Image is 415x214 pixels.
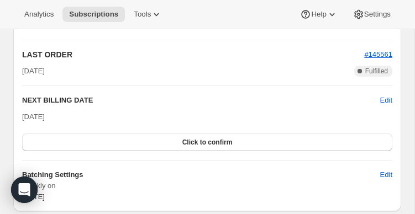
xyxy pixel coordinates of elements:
button: Settings [346,7,397,22]
h6: Batching Settings [22,169,380,180]
div: Open Intercom Messenger [11,176,38,203]
h2: LAST ORDER [22,49,364,60]
button: #145561 [364,49,392,60]
button: Analytics [18,7,60,22]
span: Edit [380,169,392,180]
span: Tools [134,10,151,19]
a: #145561 [364,50,392,58]
span: Subscriptions [69,10,118,19]
button: Click to confirm [22,133,392,151]
button: Subscriptions [62,7,125,22]
button: Tools [127,7,169,22]
span: Analytics [24,10,54,19]
button: Help [293,7,344,22]
button: Edit [374,166,399,184]
button: Edit [380,95,392,106]
span: [DATE] [22,113,45,121]
span: Click to confirm [182,138,233,147]
span: Settings [364,10,391,19]
span: Weekly on [22,180,392,191]
span: Help [311,10,326,19]
span: Fulfilled [365,67,388,76]
span: [DATE] [22,66,45,77]
h2: NEXT BILLING DATE [22,95,380,106]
